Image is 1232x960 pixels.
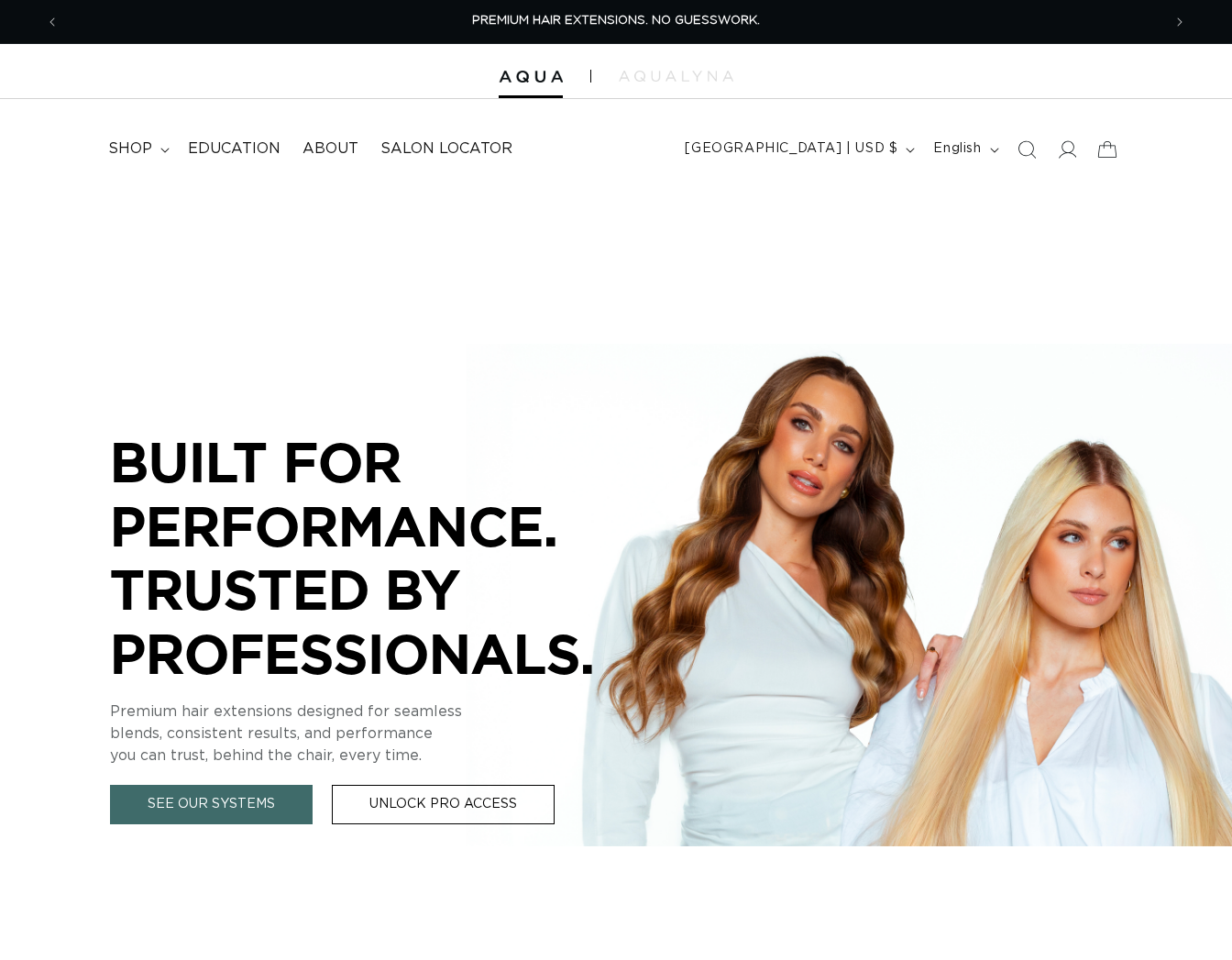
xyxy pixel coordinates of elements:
img: aqualyna.com [619,71,733,82]
button: English [922,132,1006,167]
a: See Our Systems [110,785,313,824]
span: About [302,139,358,159]
summary: shop [97,128,177,170]
summary: Search [1006,129,1047,170]
a: Education [177,128,291,170]
button: Next announcement [1160,5,1200,39]
a: Salon Locator [369,128,523,170]
span: English [933,139,981,159]
img: Aqua Hair Extensions [499,71,563,83]
span: Education [188,139,280,159]
span: PREMIUM HAIR EXTENSIONS. NO GUESSWORK. [472,15,760,27]
span: Salon Locator [380,139,512,159]
a: Unlock Pro Access [332,785,555,824]
p: Premium hair extensions designed for seamless blends, consistent results, and performance you can... [110,701,660,767]
button: [GEOGRAPHIC_DATA] | USD $ [674,132,922,167]
span: [GEOGRAPHIC_DATA] | USD $ [685,139,897,159]
p: BUILT FOR PERFORMANCE. TRUSTED BY PROFESSIONALS. [110,430,660,685]
span: shop [108,139,152,159]
button: Previous announcement [32,5,72,39]
a: About [291,128,369,170]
